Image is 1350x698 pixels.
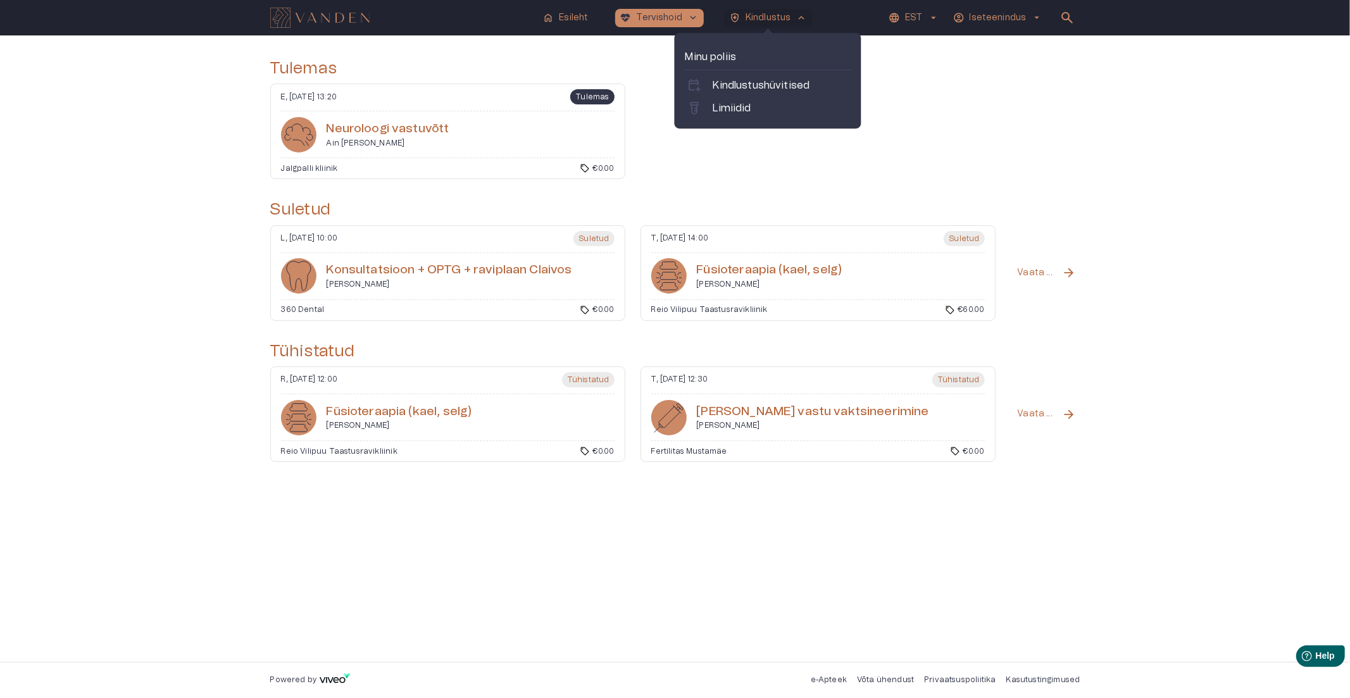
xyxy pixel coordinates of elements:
h6: Fü­sioter­aapia (kael, selg) [327,404,472,421]
h4: Suletud [270,199,331,220]
span: sell [580,163,591,173]
a: calendar_add_onKindlustushüvitised [687,78,849,93]
p: [PERSON_NAME] [327,420,472,431]
p: €0.00 [593,304,615,315]
span: calendar_add_on [687,78,703,93]
p: €0.00 [593,446,615,457]
span: keyboard_arrow_up [796,12,808,23]
p: T, [DATE] 12:30 [651,374,708,385]
span: Suletud [573,233,614,244]
span: health_and_safety [729,12,741,23]
a: labsLimiidid [687,101,849,116]
a: Navigate to booking details [270,84,625,179]
p: Vaata kõiki [1018,408,1057,421]
a: Navigate to booking details [641,225,996,321]
button: health_and_safetyKindlustuskeyboard_arrow_up [724,9,813,27]
button: homeEsileht [537,9,594,27]
p: T, [DATE] 14:00 [651,233,709,244]
a: Navigate to booking details [641,366,996,462]
p: L, [DATE] 10:00 [281,233,338,244]
span: ecg_heart [620,12,632,23]
p: [PERSON_NAME] [697,279,842,290]
p: €60.00 [958,304,984,315]
span: sell [580,446,591,456]
h6: Kon­sul­tat­sioon + OPTG + raviplaan Claivos [327,262,572,279]
p: Powered by [270,675,317,685]
span: arrow_drop_down [1032,12,1043,23]
span: sell [580,305,591,315]
p: €0.00 [593,163,615,174]
p: Limiidid [713,101,751,116]
h4: Tulemas [270,58,337,78]
p: Esileht [559,11,588,25]
p: 360 Dental [281,304,325,315]
h6: Fü­sioter­aapia (kael, selg) [697,262,842,279]
h4: Tühistatud [270,341,355,361]
a: Privaatsuspoliitika [924,676,996,683]
span: keyboard_arrow_down [687,12,699,23]
p: [PERSON_NAME] [327,279,572,290]
span: Tühistatud [562,374,615,385]
button: Iseteenindusarrow_drop_down [951,9,1045,27]
a: Navigate to homepage [270,9,533,27]
a: Navigate to booking details [270,225,625,321]
span: search [1060,10,1075,25]
button: EST [887,9,941,27]
span: Suletud [944,233,984,244]
h6: Neuroloogi vastuvõtt [327,121,449,138]
button: Vaata kõiki [1011,402,1080,427]
a: Navigate to booking details [270,366,625,462]
a: Kasutustingimused [1006,676,1080,683]
span: labs [687,101,703,116]
p: EST [905,11,922,25]
p: [PERSON_NAME] [697,420,929,431]
button: ecg_heartTervishoidkeyboard_arrow_down [615,9,704,27]
p: Jalgpalli kliinik [281,163,338,174]
button: Vaata kõiki [1011,261,1080,285]
span: sell [951,446,961,456]
p: Iseteenindus [970,11,1027,25]
button: open search modal [1055,5,1080,30]
iframe: Help widget launcher [1251,640,1350,676]
span: Tühistatud [932,374,985,385]
p: €0.00 [963,446,985,457]
p: Tervishoid [637,11,683,25]
p: Reio Vilipuu Taastusravikliinik [281,446,397,457]
p: Kindlustushüvitised [713,78,810,93]
p: Ain [PERSON_NAME] [327,138,449,149]
span: Tulemas [570,91,614,103]
p: Reio Vilipuu Taastusravikliinik [651,304,768,315]
p: E, [DATE] 13:20 [281,92,337,103]
p: Fertilitas Mustamäe [651,446,727,457]
p: Võta ühendust [857,675,914,685]
p: Kindlustus [746,11,791,25]
img: Vanden logo [270,8,370,28]
span: sell [945,305,955,315]
p: Minu poliis [685,49,851,65]
h6: [PERSON_NAME] vas­tu vak­tsi­neer­im­ine [697,404,929,421]
p: Vaata kõiki [1018,266,1057,280]
p: R, [DATE] 12:00 [281,374,338,385]
span: home [542,12,554,23]
a: e-Apteek [811,676,847,683]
